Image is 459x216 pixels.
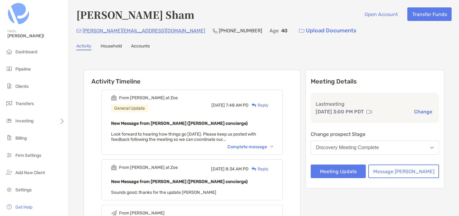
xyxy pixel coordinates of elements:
b: New Message from [PERSON_NAME] ([PERSON_NAME] concierge) [111,179,248,184]
img: billing icon [6,134,13,141]
img: pipeline icon [6,65,13,72]
span: [PERSON_NAME]! [7,33,65,39]
p: [PERSON_NAME][EMAIL_ADDRESS][DOMAIN_NAME] [82,27,205,35]
div: From [PERSON_NAME] [119,210,165,216]
img: Chevron icon [270,146,273,148]
img: add_new_client icon [6,169,13,176]
img: dashboard icon [6,48,13,55]
p: Age [269,27,279,35]
span: Clients [15,84,29,89]
img: investing icon [6,117,13,124]
button: Change [412,108,434,115]
img: get-help icon [6,203,13,210]
img: button icon [299,29,304,33]
span: Add New Client [15,170,45,175]
button: Open Account [360,7,402,21]
button: Transfer Funds [407,7,452,21]
img: transfers icon [6,100,13,107]
span: [DATE] [211,166,225,172]
span: [DATE] [211,103,225,108]
span: Investing [15,118,34,124]
img: Reply icon [252,103,256,107]
a: Upload Documents [295,24,361,37]
img: Open dropdown arrow [430,147,434,149]
p: Last meeting [316,100,434,108]
div: From [PERSON_NAME] at Zoe [119,95,178,100]
img: Reply icon [252,167,256,171]
img: Event icon [111,210,117,216]
img: Phone Icon [213,28,218,33]
span: Billing [15,136,27,141]
button: Meeting Update [311,165,366,178]
h6: Activity Timeline [84,70,300,85]
p: 40 [281,27,288,35]
b: New Message from [PERSON_NAME] ([PERSON_NAME] concierge) [111,121,248,126]
img: settings icon [6,186,13,193]
img: Zoe Logo [7,2,30,25]
img: Event icon [111,95,117,101]
div: Reply [249,102,269,108]
div: Discovery Meeting Complete [316,145,379,150]
span: Dashboard [15,49,37,55]
h4: [PERSON_NAME] Sham [76,7,194,22]
p: Change prospect Stage [311,130,439,138]
img: firm-settings icon [6,151,13,159]
span: Pipeline [15,67,31,72]
a: Activity [76,43,91,50]
span: Get Help [15,205,32,210]
p: Meeting Details [311,78,439,85]
button: Discovery Meeting Complete [311,141,439,155]
span: 8:34 AM PD [226,166,249,172]
img: clients icon [6,82,13,90]
span: Settings [15,187,32,193]
button: Message [PERSON_NAME] [368,165,439,178]
a: Accounts [131,43,150,50]
img: Event icon [111,165,117,170]
div: General Update [111,104,148,112]
span: Transfers [15,101,34,106]
div: Complete message [227,144,273,149]
span: Look forward to hearing how things go [DATE]. Please keep us posted with feedback following the m... [111,132,256,142]
span: 7:48 AM PD [226,103,249,108]
img: Email Icon [76,29,81,33]
img: communication type [366,109,372,114]
span: Sounds good, thanks for the update [PERSON_NAME] [111,190,216,195]
a: Household [101,43,122,50]
div: Reply [249,166,269,172]
p: [PHONE_NUMBER] [219,27,262,35]
div: From [PERSON_NAME] at Zoe [119,165,178,170]
span: Firm Settings [15,153,41,158]
p: [DATE] 3:00 PM PDT [316,108,364,116]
